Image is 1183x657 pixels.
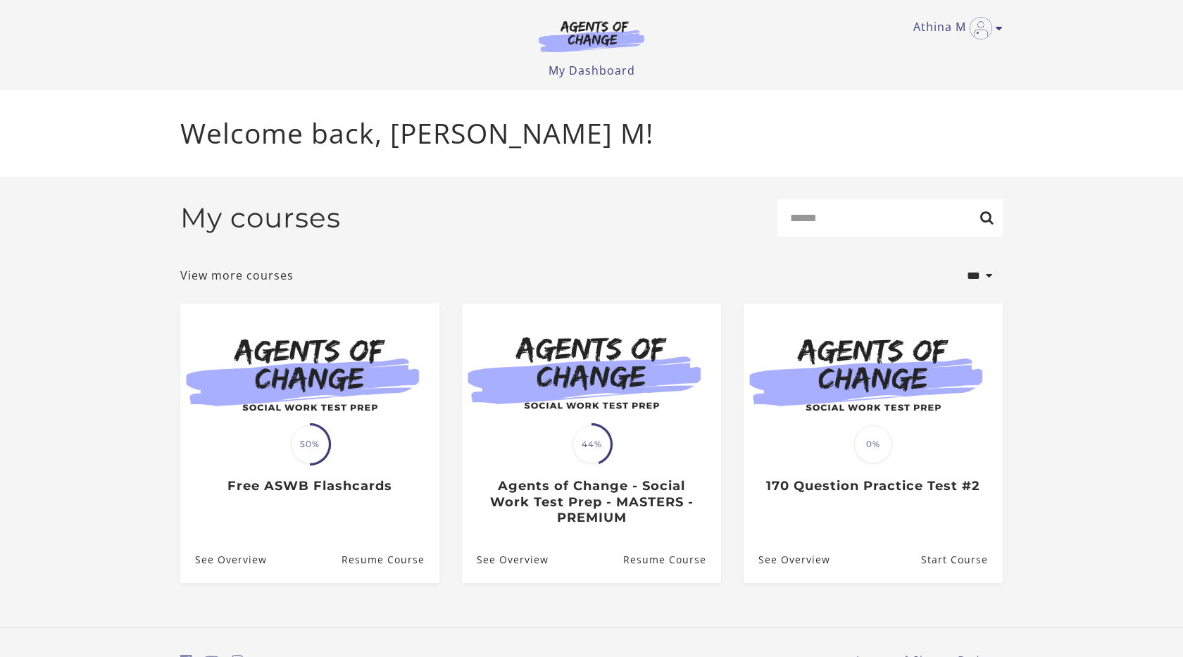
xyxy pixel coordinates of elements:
[477,478,706,526] h3: Agents of Change - Social Work Test Prep - MASTERS - PREMIUM
[623,537,721,582] a: Agents of Change - Social Work Test Prep - MASTERS - PREMIUM: Resume Course
[180,267,294,284] a: View more courses
[913,17,996,39] a: Toggle menu
[549,63,635,78] a: My Dashboard
[180,537,267,582] a: Free ASWB Flashcards: See Overview
[342,537,439,582] a: Free ASWB Flashcards: Resume Course
[195,478,424,494] h3: Free ASWB Flashcards
[180,113,1003,154] p: Welcome back, [PERSON_NAME] M!
[758,478,987,494] h3: 170 Question Practice Test #2
[462,537,549,582] a: Agents of Change - Social Work Test Prep - MASTERS - PREMIUM: See Overview
[921,537,1003,582] a: 170 Question Practice Test #2: Resume Course
[854,425,892,463] span: 0%
[524,20,659,52] img: Agents of Change Logo
[291,425,329,463] span: 50%
[744,537,830,582] a: 170 Question Practice Test #2: See Overview
[180,201,341,234] h2: My courses
[572,425,611,463] span: 44%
